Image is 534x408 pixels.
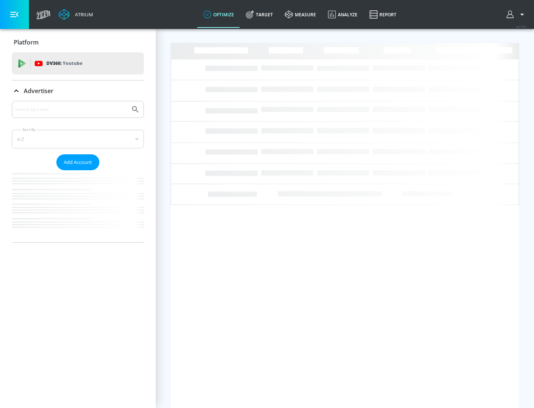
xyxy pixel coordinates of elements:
div: A-Z [12,130,144,148]
p: Advertiser [24,87,53,95]
div: Advertiser [12,80,144,101]
a: Atrium [59,9,93,20]
a: measure [279,1,322,28]
div: Atrium [72,11,93,18]
p: Youtube [63,59,82,67]
a: Report [363,1,402,28]
input: Search by name [15,105,127,114]
label: Sort By [21,127,37,132]
span: v 4.19.0 [516,24,527,29]
span: Add Account [64,158,92,167]
p: Platform [14,38,39,46]
nav: list of Advertiser [12,170,144,242]
a: optimize [197,1,240,28]
div: Platform [12,32,144,53]
a: Analyze [322,1,363,28]
a: Target [240,1,279,28]
div: Advertiser [12,101,144,242]
p: DV360: [46,59,82,68]
button: Add Account [56,154,99,170]
div: DV360: Youtube [12,52,144,75]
